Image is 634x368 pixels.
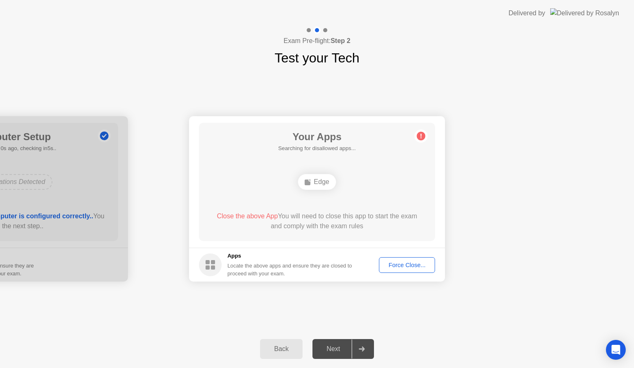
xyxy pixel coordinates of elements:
[278,144,356,153] h5: Searching for disallowed apps...
[382,262,432,268] div: Force Close...
[227,262,352,277] div: Locate the above apps and ensure they are closed to proceed with your exam.
[298,174,336,190] div: Edge
[260,339,303,359] button: Back
[217,213,278,220] span: Close the above App
[278,129,356,144] h1: Your Apps
[606,340,626,360] div: Open Intercom Messenger
[315,345,352,353] div: Next
[227,252,352,260] h5: Apps
[331,37,350,44] b: Step 2
[379,257,435,273] button: Force Close...
[211,211,423,231] div: You will need to close this app to start the exam and comply with the exam rules
[284,36,350,46] h4: Exam Pre-flight:
[274,48,360,68] h1: Test your Tech
[312,339,374,359] button: Next
[509,8,545,18] div: Delivered by
[550,8,619,18] img: Delivered by Rosalyn
[263,345,300,353] div: Back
